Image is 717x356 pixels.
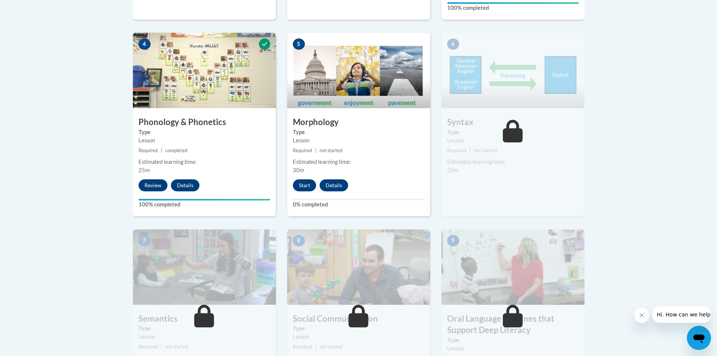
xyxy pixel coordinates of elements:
[293,344,312,350] span: Required
[320,148,343,153] span: not started
[447,336,579,344] label: Type
[139,148,158,153] span: Required
[469,148,471,153] span: |
[634,308,649,323] iframe: Close message
[315,148,317,153] span: |
[293,136,425,145] div: Lesson
[441,116,585,128] h3: Syntax
[139,333,270,341] div: Lesson
[441,33,585,108] img: Course Image
[139,167,150,173] span: 25m
[474,148,497,153] span: not started
[133,33,276,108] img: Course Image
[447,2,579,4] div: Your progress
[447,128,579,136] label: Type
[447,148,466,153] span: Required
[139,200,270,209] label: 100% completed
[165,344,188,350] span: not started
[139,179,167,191] button: Review
[133,116,276,128] h3: Phonology & Phonetics
[293,128,425,136] label: Type
[652,306,711,323] iframe: Message from company
[287,229,430,305] img: Course Image
[293,179,316,191] button: Start
[447,344,579,353] div: Lesson
[447,167,458,173] span: 20m
[287,33,430,108] img: Course Image
[133,229,276,305] img: Course Image
[441,229,585,305] img: Course Image
[287,116,430,128] h3: Morphology
[687,326,711,350] iframe: Button to launch messaging window
[293,200,425,209] label: 0% completed
[320,179,348,191] button: Details
[139,128,270,136] label: Type
[315,344,317,350] span: |
[133,313,276,325] h3: Semantics
[447,4,579,12] label: 100% completed
[139,38,151,50] span: 4
[139,136,270,145] div: Lesson
[447,158,579,166] div: Estimated learning time:
[139,324,270,333] label: Type
[139,344,158,350] span: Required
[293,333,425,341] div: Lesson
[293,235,305,246] span: 8
[320,344,343,350] span: not started
[293,324,425,333] label: Type
[165,148,187,153] span: completed
[447,136,579,145] div: Lesson
[293,158,425,166] div: Estimated learning time:
[293,38,305,50] span: 5
[293,167,304,173] span: 30m
[5,5,61,11] span: Hi. How can we help?
[139,199,270,200] div: Your progress
[171,179,199,191] button: Details
[139,158,270,166] div: Estimated learning time:
[447,38,459,50] span: 6
[287,313,430,325] h3: Social Communication
[447,235,459,246] span: 9
[161,148,162,153] span: |
[161,344,162,350] span: |
[293,148,312,153] span: Required
[441,313,585,336] h3: Oral Language Routines that Support Deep Literacy
[139,235,151,246] span: 7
